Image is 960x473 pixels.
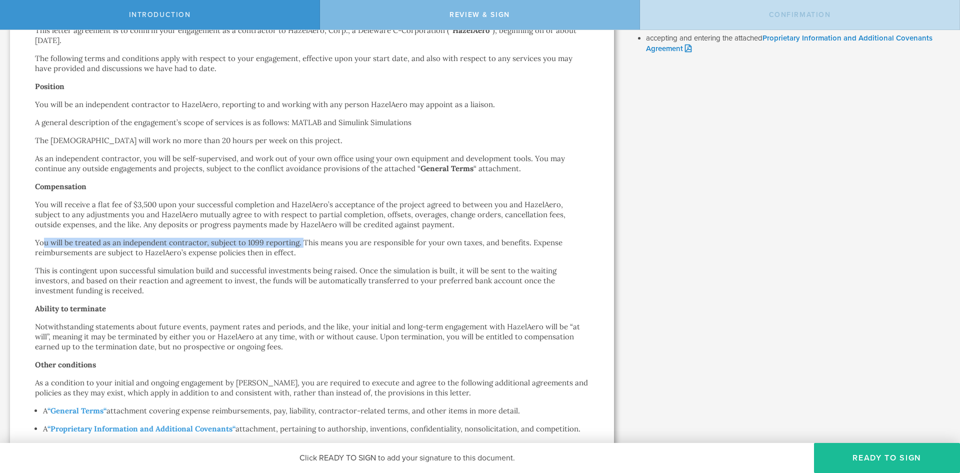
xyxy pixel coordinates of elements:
[35,82,64,91] strong: Position
[35,118,589,128] p: A general description of the engagement’s scope of services is as follows: MATLAB and Simulink Si...
[47,424,235,433] a: “ “
[910,395,960,443] iframe: Chat Widget
[35,378,589,398] p: As a condition to your initial and ongoing engagement by [PERSON_NAME], you are required to execu...
[50,406,103,415] strong: General Terms
[452,26,489,35] strong: HazelAero
[35,136,589,146] p: The [DEMOGRAPHIC_DATA] will work no more than 20 hours per week on this project.
[646,34,945,54] li: accepting and entering the attached
[35,100,589,110] p: You will be an independent contractor to HazelAero, reporting to and working with any person Haze...
[50,424,232,433] strong: Proprietary Information and Additional Covenants
[646,34,932,53] a: Proprietary Information and Additional Covenants Agreement
[420,164,473,173] strong: General Terms
[449,11,510,19] span: Review & sign
[35,266,589,296] p: This is contingent upon successful simulation build and successful investments being raised. Once...
[35,182,86,191] strong: Compensation
[35,26,589,46] p: This letter agreement is to confirm your engagement as a contractor to HazelAero, Corp., a Delewa...
[35,154,589,174] p: As an independent contractor, you will be self-supervised, and work out of your own office using ...
[35,238,589,258] p: You will be treated as an independent contractor, subject to 1099 reporting. This means you are r...
[814,443,960,473] button: Ready to Sign
[43,424,589,434] p: A attachment, pertaining to authorship, inventions, confidentiality, nonsolicitation, and competi...
[769,11,831,19] span: Confirmation
[47,406,106,415] a: “ “
[35,322,589,352] p: Notwithstanding statements about future events, payment rates and periods, and the like, your ini...
[35,200,589,230] p: You will receive a flat fee of $3,500 upon your successful completion and HazelAero’s acceptance ...
[35,442,589,472] p: Your engagement, and your ongoing right to be retained by and receive compensation from HazelAero...
[129,11,191,19] span: Introduction
[35,304,106,313] strong: Ability to terminate
[43,406,589,416] p: A attachment covering expense reimbursements, pay, liability, contractor-related terms, and other...
[35,360,96,369] strong: Other conditions
[35,54,589,74] p: The following terms and conditions apply with respect to your engagement, effective upon your sta...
